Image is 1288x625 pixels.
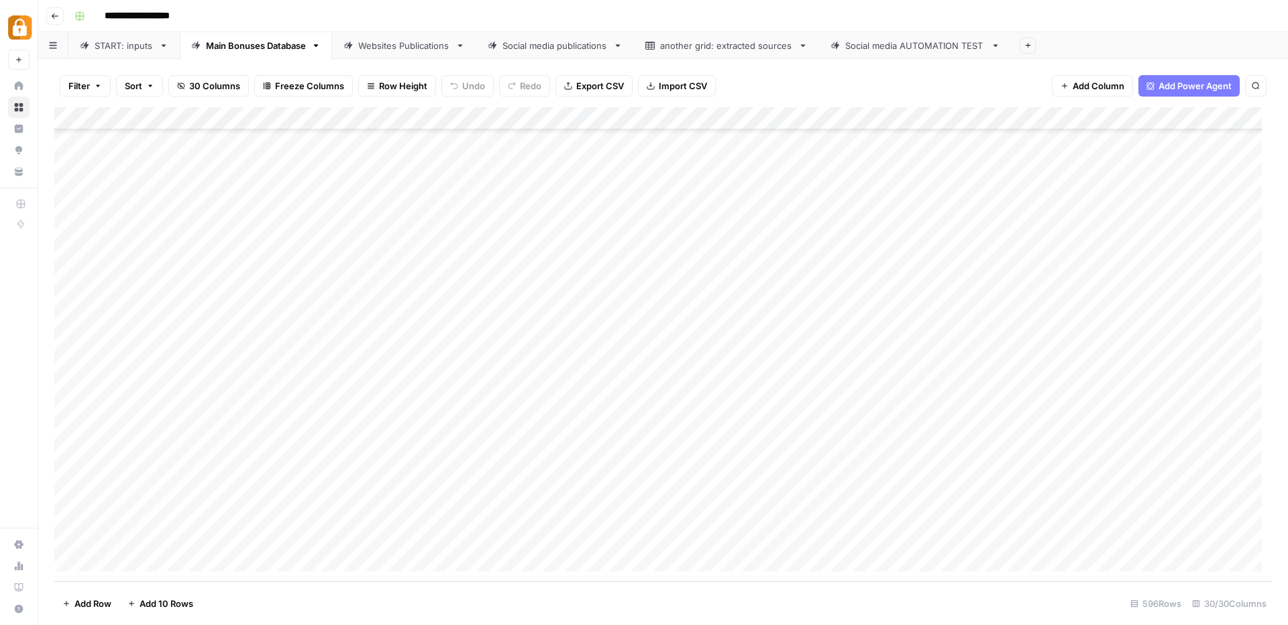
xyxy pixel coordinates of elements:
div: 30/30 Columns [1187,593,1272,614]
button: Add Power Agent [1138,75,1240,97]
a: Opportunities [8,139,30,161]
button: Filter [60,75,111,97]
div: START: inputs [95,39,154,52]
button: Add Column [1052,75,1133,97]
button: Import CSV [638,75,716,97]
button: 30 Columns [168,75,249,97]
button: Row Height [358,75,436,97]
div: another grid: extracted sources [660,39,793,52]
a: Websites Publications [332,32,476,59]
button: Add 10 Rows [119,593,201,614]
span: Filter [68,79,90,93]
a: Learning Hub [8,577,30,598]
button: Add Row [54,593,119,614]
a: Social media publications [476,32,634,59]
a: START: inputs [68,32,180,59]
div: Social media publications [502,39,608,52]
a: Settings [8,534,30,555]
span: 30 Columns [189,79,240,93]
span: Import CSV [659,79,707,93]
a: Social media AUTOMATION TEST [819,32,1012,59]
a: another grid: extracted sources [634,32,819,59]
a: Main Bonuses Database [180,32,332,59]
button: Workspace: Adzz [8,11,30,44]
span: Freeze Columns [275,79,344,93]
span: Add Column [1073,79,1124,93]
div: 596 Rows [1125,593,1187,614]
a: Home [8,75,30,97]
a: Browse [8,97,30,118]
span: Redo [520,79,541,93]
a: Insights [8,118,30,139]
span: Export CSV [576,79,624,93]
div: Main Bonuses Database [206,39,306,52]
button: Redo [499,75,550,97]
img: Adzz Logo [8,15,32,40]
button: Export CSV [555,75,633,97]
span: Add 10 Rows [140,597,193,610]
span: Row Height [379,79,427,93]
a: Your Data [8,161,30,182]
a: Usage [8,555,30,577]
span: Sort [125,79,142,93]
button: Freeze Columns [254,75,353,97]
button: Sort [116,75,163,97]
button: Undo [441,75,494,97]
span: Add Row [74,597,111,610]
div: Social media AUTOMATION TEST [845,39,985,52]
span: Undo [462,79,485,93]
button: Help + Support [8,598,30,620]
div: Websites Publications [358,39,450,52]
span: Add Power Agent [1159,79,1232,93]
